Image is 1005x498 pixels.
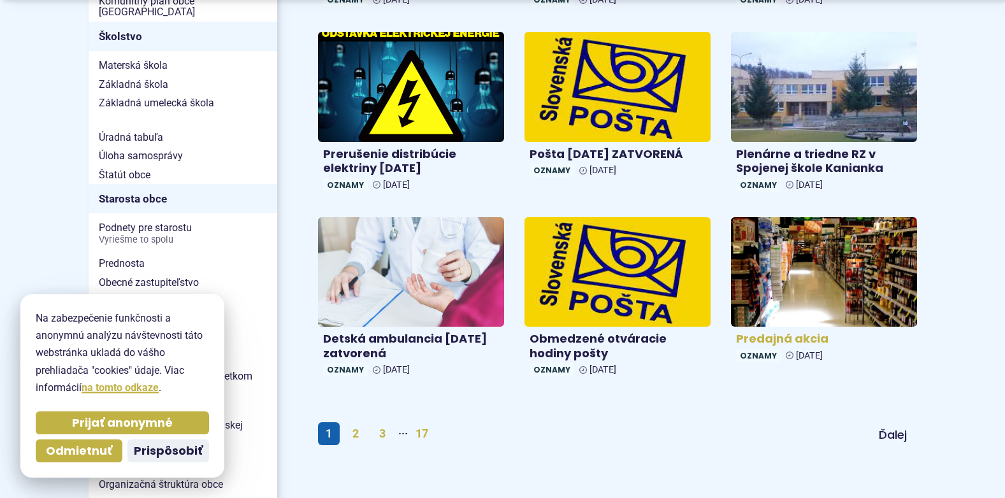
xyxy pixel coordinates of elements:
span: Školstvo [99,27,267,46]
span: Ďalej [879,427,907,443]
a: Materská škola [89,56,277,75]
a: Prerušenie distribúcie elektriny [DATE] Oznamy [DATE] [318,32,504,197]
a: 2 [345,422,366,445]
h4: Pošta [DATE] ZATVORENÁ [530,147,705,162]
span: Oznamy [323,178,368,192]
span: Prispôsobiť [134,444,203,459]
span: Úradná tabuľa [99,128,267,147]
span: [DATE] [589,364,616,375]
span: Prednosta [99,254,267,273]
a: 17 [408,422,436,445]
a: Úradná tabuľa [89,128,277,147]
span: Organizačná štruktúra obce [99,475,267,494]
a: Pošta [DATE] ZATVORENÁ Oznamy [DATE] [524,32,711,182]
span: Odmietnuť [46,444,112,459]
h4: Obmedzené otváracie hodiny pošty [530,332,705,360]
a: Podnety pre starostuVyriešme to spolu [89,218,277,248]
span: Úloha samosprávy [99,146,267,166]
a: Základná umelecká škola [89,94,277,113]
span: Oznamy [530,164,574,177]
span: Oznamy [323,363,368,376]
h4: Plenárne a triedne RZ v Spojenej škole Kanianka [736,147,912,176]
span: [DATE] [796,350,823,361]
span: ··· [398,422,408,445]
span: Materská škola [99,56,267,75]
h4: Detská ambulancia [DATE] zatvorená [323,332,499,360]
a: Starosta obce [89,184,277,213]
span: 1 [318,422,340,445]
a: Predajná akcia Oznamy [DATE] [731,217,917,367]
span: Základná škola [99,75,267,94]
a: Organizačná štruktúra obce [89,475,277,494]
span: Prijať anonymné [72,416,173,430]
span: Oznamy [530,363,574,376]
a: Detská ambulancia [DATE] zatvorená Oznamy [DATE] [318,217,504,382]
a: Hlavný kontrolór obce [89,292,277,311]
button: Odmietnuť [36,439,122,462]
h4: Predajná akcia [736,332,912,346]
button: Prijať anonymné [36,411,209,434]
span: Oznamy [736,178,781,192]
a: 3 [372,422,393,445]
a: Obecné zastupiteľstvo [89,273,277,292]
span: Základná umelecká škola [99,94,267,113]
span: [DATE] [383,364,410,375]
span: Starosta obce [99,189,267,209]
a: Úloha samosprávy [89,146,277,166]
a: Obmedzené otváracie hodiny pošty Oznamy [DATE] [524,217,711,382]
a: Štatút obce [89,166,277,185]
h4: Prerušenie distribúcie elektriny [DATE] [323,147,499,176]
a: Ďalej [869,423,917,446]
a: na tomto odkaze [82,381,159,394]
span: Hlavný kontrolór obce [99,292,267,311]
span: Podnety pre starostu [99,218,267,248]
button: Prispôsobiť [127,439,209,462]
p: Na zabezpečenie funkčnosti a anonymnú analýzu návštevnosti táto webstránka ukladá do vášho prehli... [36,309,209,396]
span: Obecné zastupiteľstvo [99,273,267,292]
a: Základná škola [89,75,277,94]
span: Oznamy [736,349,781,362]
span: [DATE] [796,180,823,190]
a: Plenárne a triedne RZ v Spojenej škole Kanianka Oznamy [DATE] [731,32,917,197]
span: [DATE] [589,165,616,176]
span: Vyriešme to spolu [99,235,267,245]
a: Prednosta [89,254,277,273]
span: Štatút obce [99,166,267,185]
span: [DATE] [383,180,410,190]
a: Školstvo [89,22,277,51]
